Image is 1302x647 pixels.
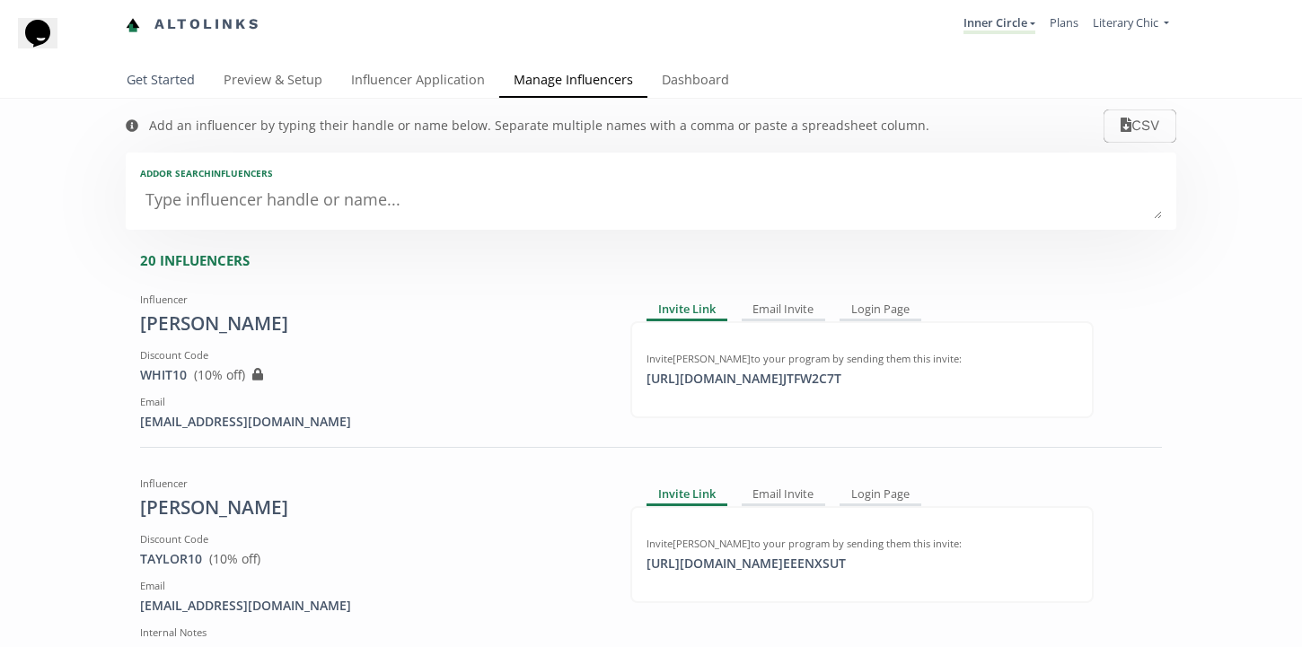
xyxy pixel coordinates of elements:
a: Literary Chic [1093,14,1169,35]
iframe: chat widget [18,18,75,72]
div: Influencer [140,293,603,307]
div: Internal Notes [140,625,603,640]
span: Literary Chic [1093,14,1158,31]
div: [URL][DOMAIN_NAME] JTFW2C7T [636,370,852,388]
a: Altolinks [126,10,260,39]
a: Get Started [112,64,209,100]
a: Influencer Application [337,64,499,100]
a: Plans [1050,14,1078,31]
button: CSV [1104,109,1176,143]
img: favicon-32x32.png [126,18,140,32]
a: Preview & Setup [209,64,337,100]
div: Login Page [840,484,921,505]
a: Manage Influencers [499,64,647,100]
div: [EMAIL_ADDRESS][DOMAIN_NAME] [140,413,603,431]
div: [EMAIL_ADDRESS][DOMAIN_NAME] [140,597,603,615]
div: Influencer [140,477,603,491]
div: Email [140,395,603,409]
div: [PERSON_NAME] [140,310,603,337]
div: Email Invite [742,484,826,505]
a: Dashboard [647,64,743,100]
div: Add an influencer by typing their handle or name below. Separate multiple names with a comma or p... [149,117,929,135]
div: Invite Link [647,300,727,321]
div: Invite Link [647,484,727,505]
div: 20 INFLUENCERS [140,251,1176,270]
a: TAYLOR10 [140,550,202,567]
div: Discount Code [140,348,603,363]
div: Invite [PERSON_NAME] to your program by sending them this invite: [647,352,1078,366]
div: Login Page [840,300,921,321]
span: ( 10 % off) [194,366,245,383]
span: ( 10 % off) [209,550,260,567]
div: Email Invite [742,300,826,321]
div: Invite [PERSON_NAME] to your program by sending them this invite: [647,537,1078,551]
div: Discount Code [140,532,603,546]
div: Add or search INFLUENCERS [140,167,1162,179]
div: [URL][DOMAIN_NAME] EEENXSUT [636,555,857,573]
div: [PERSON_NAME] [140,494,603,521]
a: Inner Circle [963,14,1035,34]
div: Email [140,579,603,593]
a: WHIT10 [140,366,187,383]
